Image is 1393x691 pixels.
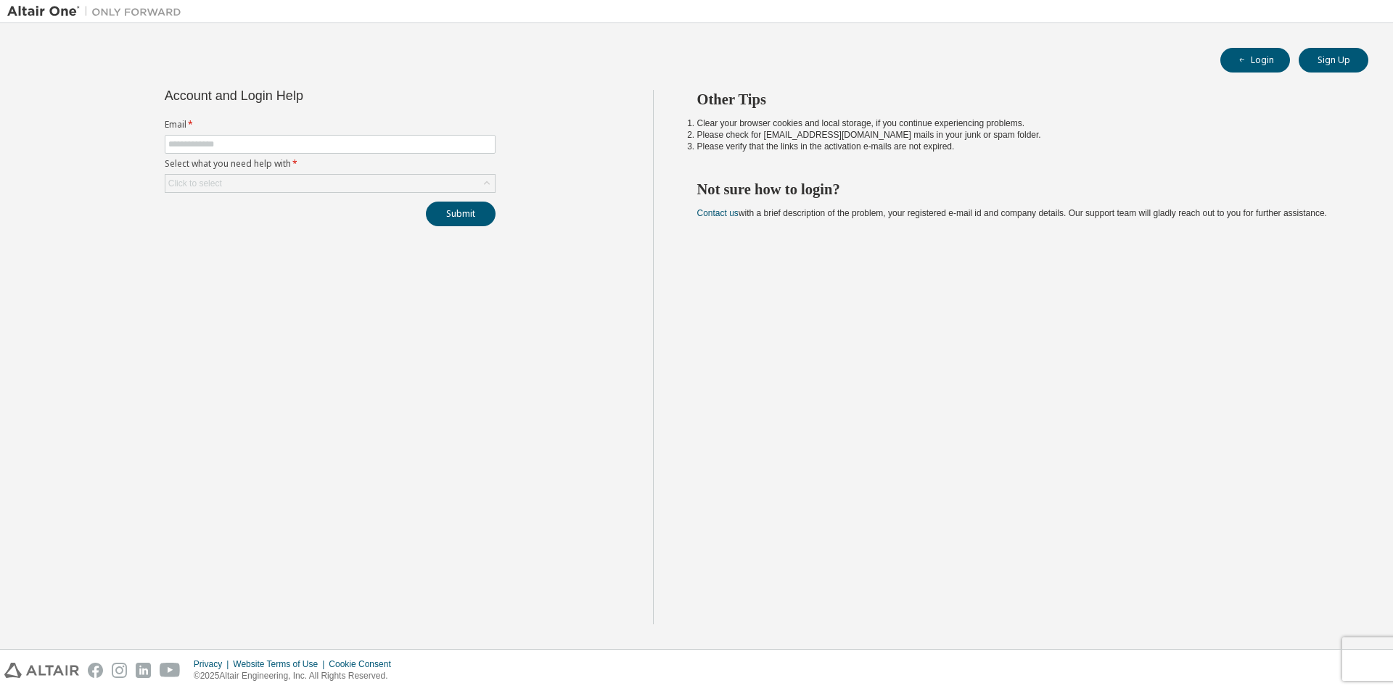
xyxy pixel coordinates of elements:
div: Website Terms of Use [233,658,329,670]
img: altair_logo.svg [4,663,79,678]
li: Please verify that the links in the activation e-mails are not expired. [697,141,1343,152]
button: Login [1220,48,1290,73]
p: © 2025 Altair Engineering, Inc. All Rights Reserved. [194,670,400,682]
li: Please check for [EMAIL_ADDRESS][DOMAIN_NAME] mails in your junk or spam folder. [697,129,1343,141]
img: instagram.svg [112,663,127,678]
li: Clear your browser cookies and local storage, if you continue experiencing problems. [697,117,1343,129]
img: Altair One [7,4,189,19]
button: Submit [426,202,496,226]
label: Select what you need help with [165,158,496,170]
img: linkedin.svg [136,663,151,678]
div: Account and Login Help [165,90,430,102]
img: youtube.svg [160,663,181,678]
div: Click to select [165,175,495,192]
h2: Other Tips [697,90,1343,109]
button: Sign Up [1299,48,1368,73]
img: facebook.svg [88,663,103,678]
label: Email [165,119,496,131]
a: Contact us [697,208,739,218]
div: Cookie Consent [329,658,399,670]
div: Privacy [194,658,233,670]
div: Click to select [168,178,222,189]
span: with a brief description of the problem, your registered e-mail id and company details. Our suppo... [697,208,1327,218]
h2: Not sure how to login? [697,180,1343,199]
